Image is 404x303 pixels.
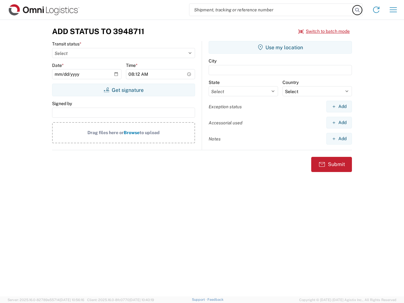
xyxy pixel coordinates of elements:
[87,298,154,302] span: Client: 2025.16.0-8fc0770
[140,130,160,135] span: to upload
[52,27,144,36] h3: Add Status to 3948711
[126,62,138,68] label: Time
[209,104,242,110] label: Exception status
[326,117,352,128] button: Add
[209,120,242,126] label: Accessorial used
[299,297,396,303] span: Copyright © [DATE]-[DATE] Agistix Inc., All Rights Reserved
[52,41,81,47] label: Transit status
[207,298,223,301] a: Feedback
[60,298,84,302] span: [DATE] 10:56:16
[209,58,217,64] label: City
[192,298,208,301] a: Support
[326,101,352,112] button: Add
[129,298,154,302] span: [DATE] 10:40:19
[298,26,350,37] button: Switch to batch mode
[52,62,64,68] label: Date
[52,84,195,96] button: Get signature
[8,298,84,302] span: Server: 2025.16.0-82789e55714
[209,136,221,142] label: Notes
[282,80,299,85] label: Country
[52,101,72,106] label: Signed by
[87,130,124,135] span: Drag files here or
[311,157,352,172] button: Submit
[209,41,352,54] button: Use my location
[124,130,140,135] span: Browse
[326,133,352,145] button: Add
[209,80,220,85] label: State
[189,4,353,16] input: Shipment, tracking or reference number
